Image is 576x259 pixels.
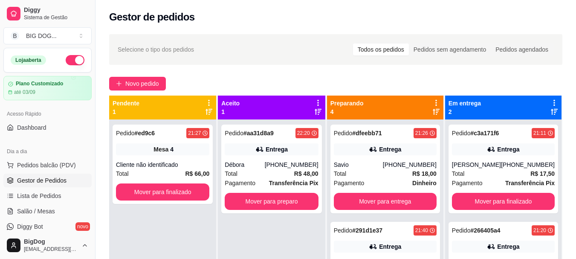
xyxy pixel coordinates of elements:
div: Entrega [497,145,519,154]
span: Total [452,169,465,178]
span: Sistema de Gestão [24,14,88,21]
div: Entrega [379,242,401,251]
div: Entrega [379,145,401,154]
article: Plano Customizado [16,81,63,87]
p: Em entrega [449,99,481,108]
strong: R$ 17,50 [530,170,555,177]
p: Aceito [221,99,240,108]
span: Salão / Mesas [17,207,55,215]
p: 1 [113,108,139,116]
span: Pedido [452,227,471,234]
strong: # ed9c6 [135,130,155,137]
span: Pagamento [452,178,483,188]
strong: # c3a171f6 [470,130,499,137]
span: Mesa [153,145,168,154]
span: Dashboard [17,123,46,132]
div: Entrega [266,145,288,154]
span: Lista de Pedidos [17,192,61,200]
span: Gestor de Pedidos [17,176,67,185]
strong: R$ 48,00 [294,170,318,177]
div: [PERSON_NAME] [452,160,501,169]
span: Novo pedido [125,79,159,88]
strong: # 266405a4 [470,227,500,234]
p: Preparando [330,99,364,108]
span: Selecione o tipo dos pedidos [118,45,194,54]
span: Pedido [225,130,243,137]
p: 4 [330,108,364,116]
button: BigDog[EMAIL_ADDRESS][DOMAIN_NAME] [3,235,92,256]
span: Total [334,169,347,178]
span: Pedido [334,227,353,234]
span: Diggy Bot [17,222,43,231]
span: Pedidos balcão (PDV) [17,161,76,169]
p: 1 [221,108,240,116]
strong: Transferência Pix [505,180,555,186]
h2: Gestor de pedidos [109,10,195,24]
div: BIG DOG ... [26,32,57,40]
div: Savio [334,160,383,169]
div: 21:27 [188,130,201,137]
button: Mover para entrega [334,193,437,210]
a: Salão / Mesas [3,204,92,218]
span: Total [225,169,237,178]
span: Pagamento [225,178,255,188]
div: [PHONE_NUMBER] [501,160,555,169]
div: 21:40 [415,227,428,234]
span: Diggy [24,6,88,14]
strong: # dfeebb71 [352,130,382,137]
a: Lista de Pedidos [3,189,92,203]
div: [PHONE_NUMBER] [383,160,437,169]
div: 4 [170,145,174,154]
a: Gestor de Pedidos [3,174,92,187]
article: até 03/09 [14,89,35,96]
span: Pedido [452,130,471,137]
div: Dia a dia [3,145,92,158]
button: Pedidos balcão (PDV) [3,158,92,172]
div: [PHONE_NUMBER] [265,160,318,169]
div: Entrega [497,242,519,251]
button: Mover para finalizado [116,183,209,201]
div: 21:11 [533,130,546,137]
a: DiggySistema de Gestão [3,3,92,24]
div: 21:26 [415,130,428,137]
button: Mover para preparo [225,193,318,210]
button: Mover para finalizado [452,193,555,210]
button: Alterar Status [66,55,84,65]
div: 21:20 [533,227,546,234]
span: Pagamento [334,178,365,188]
span: Pedido [116,130,135,137]
p: 2 [449,108,481,116]
strong: R$ 18,00 [412,170,437,177]
span: Total [116,169,129,178]
div: Pedidos sem agendamento [409,44,491,55]
span: BigDog [24,238,78,246]
a: Diggy Botnovo [3,220,92,233]
div: 22:20 [297,130,310,137]
button: Novo pedido [109,77,166,90]
strong: Dinheiro [412,180,437,186]
div: Acesso Rápido [3,107,92,121]
strong: R$ 66,00 [185,170,210,177]
div: Loja aberta [11,55,46,65]
div: Cliente não identificado [116,160,209,169]
div: Todos os pedidos [353,44,409,55]
a: Dashboard [3,121,92,134]
span: Pedido [334,130,353,137]
strong: Transferência Pix [269,180,318,186]
strong: # 291d1e37 [352,227,382,234]
p: Pendente [113,99,139,108]
div: Pedidos agendados [491,44,553,55]
button: Select a team [3,27,92,44]
div: Débora [225,160,264,169]
span: plus [116,81,122,87]
a: Plano Customizadoaté 03/09 [3,76,92,100]
span: B [11,32,19,40]
strong: # aa31d8a9 [243,130,274,137]
span: [EMAIL_ADDRESS][DOMAIN_NAME] [24,246,78,253]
